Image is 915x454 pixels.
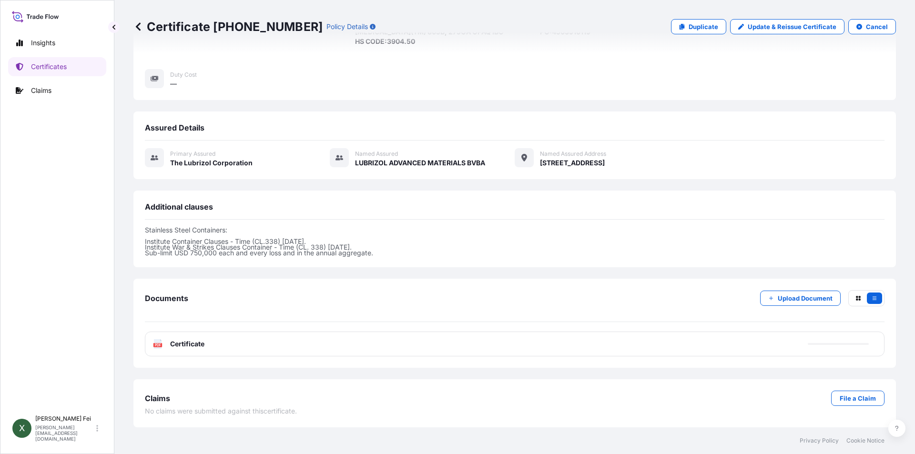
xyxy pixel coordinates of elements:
[31,86,51,95] p: Claims
[540,158,605,168] span: [STREET_ADDRESS]
[31,38,55,48] p: Insights
[145,293,188,303] span: Documents
[155,343,161,347] text: PDF
[326,22,368,31] p: Policy Details
[760,291,841,306] button: Upload Document
[31,62,67,71] p: Certificates
[800,437,839,444] a: Privacy Policy
[689,22,718,31] p: Duplicate
[355,158,485,168] span: LUBRIZOL ADVANCED MATERIALS BVBA
[35,415,94,423] p: [PERSON_NAME] Fei
[8,33,106,52] a: Insights
[778,293,833,303] p: Upload Document
[145,123,204,132] span: Assured Details
[170,150,215,158] span: Primary assured
[848,19,896,34] button: Cancel
[145,202,213,212] span: Additional clauses
[866,22,888,31] p: Cancel
[145,393,170,403] span: Claims
[846,437,884,444] a: Cookie Notice
[8,81,106,100] a: Claims
[831,391,884,406] a: File a Claim
[145,406,297,416] span: No claims were submitted against this certificate .
[355,150,398,158] span: Named Assured
[19,424,25,433] span: X
[170,158,253,168] span: The Lubrizol Corporation
[840,393,876,403] p: File a Claim
[540,150,606,158] span: Named Assured Address
[35,424,94,442] p: [PERSON_NAME][EMAIL_ADDRESS][DOMAIN_NAME]
[170,79,177,89] span: —
[671,19,726,34] a: Duplicate
[8,57,106,76] a: Certificates
[748,22,836,31] p: Update & Reissue Certificate
[145,227,884,256] p: Stainless Steel Containers: Institute Container Clauses - Time (CL.338) [DATE]. Institute War & S...
[170,71,197,79] span: Duty Cost
[133,19,323,34] p: Certificate [PHONE_NUMBER]
[730,19,844,34] a: Update & Reissue Certificate
[170,339,204,349] span: Certificate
